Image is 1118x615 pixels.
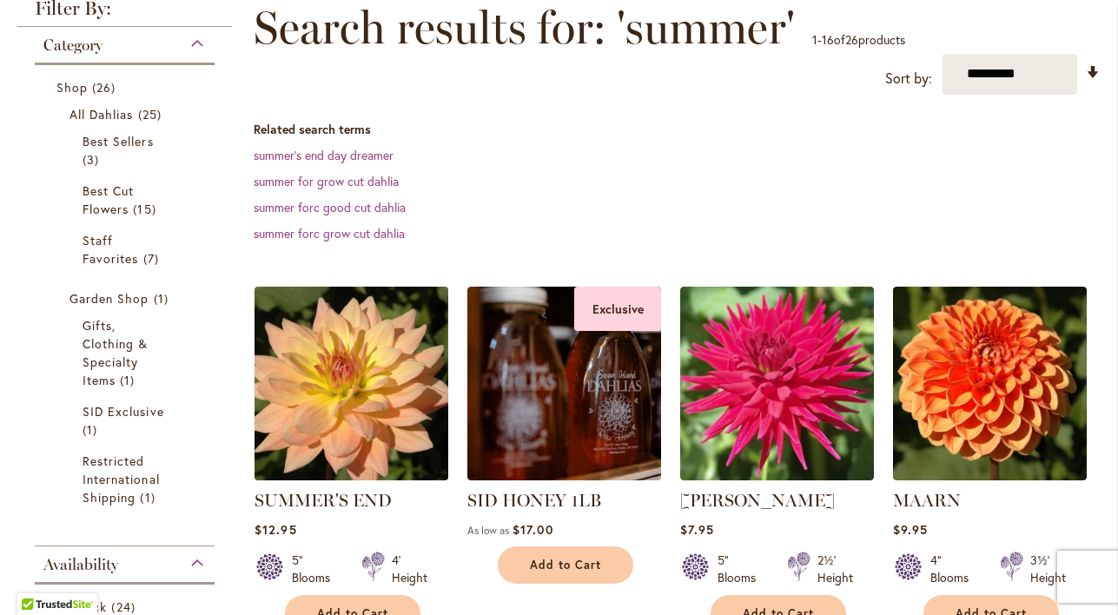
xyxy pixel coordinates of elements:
[92,78,120,96] span: 26
[83,231,171,268] a: Staff Favorites
[83,402,171,439] a: SID Exclusive
[817,552,853,586] div: 2½' Height
[143,249,163,268] span: 7
[83,420,102,439] span: 1
[680,287,874,480] img: MATILDA HUSTON
[812,31,817,48] span: 1
[822,31,834,48] span: 16
[83,150,103,169] span: 3
[254,173,399,189] a: summer for grow cut dahlia
[83,182,134,217] span: Best Cut Flowers
[255,490,392,511] a: SUMMER'S END
[120,371,139,389] span: 1
[83,317,149,388] span: Gifts, Clothing & Specialty Items
[254,121,1101,138] dt: Related search terms
[530,558,601,572] span: Add to Cart
[83,452,171,506] a: Restricted International Shipping
[133,200,160,218] span: 15
[83,403,164,420] span: SID Exclusive
[43,36,103,55] span: Category
[467,490,601,511] a: SID HONEY 1LB
[574,287,661,331] div: Exclusive
[69,106,134,122] span: All Dahlias
[467,287,661,480] img: SID HONEY 1LB
[255,467,448,484] a: SUMMER'S END
[893,490,961,511] a: MAARN
[930,552,979,586] div: 4" Blooms
[392,552,427,586] div: 4' Height
[254,199,406,215] a: summer forc good cut dahlia
[893,287,1087,480] img: MAARN
[69,105,184,123] a: All Dahlias
[154,289,173,307] span: 1
[56,78,197,96] a: Shop
[83,132,171,169] a: Best Sellers
[1030,552,1066,586] div: 3½' Height
[893,521,928,538] span: $9.95
[498,546,633,584] button: Add to Cart
[845,31,858,48] span: 26
[138,105,166,123] span: 25
[83,316,171,389] a: Gifts, Clothing &amp; Specialty Items
[680,467,874,484] a: MATILDA HUSTON
[254,225,405,241] a: summer forc grow cut dahlia
[812,26,905,54] p: - of products
[680,490,835,511] a: [PERSON_NAME]
[292,552,341,586] div: 5" Blooms
[255,521,296,538] span: $12.95
[140,488,159,506] span: 1
[83,232,138,267] span: Staff Favorites
[893,467,1087,484] a: MAARN
[69,289,184,307] a: Garden Shop
[513,521,552,538] span: $17.00
[254,2,795,54] span: Search results for: 'summer'
[885,63,932,95] label: Sort by:
[83,133,154,149] span: Best Sellers
[250,281,453,485] img: SUMMER'S END
[83,453,160,506] span: Restricted International Shipping
[43,555,118,574] span: Availability
[467,467,661,484] a: SID HONEY 1LB Exclusive
[83,182,171,218] a: Best Cut Flowers
[467,524,509,537] span: As low as
[69,290,149,307] span: Garden Shop
[718,552,766,586] div: 5" Blooms
[56,79,88,96] span: Shop
[680,521,714,538] span: $7.95
[13,553,62,602] iframe: Launch Accessibility Center
[254,147,394,163] a: summer's end day dreamer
